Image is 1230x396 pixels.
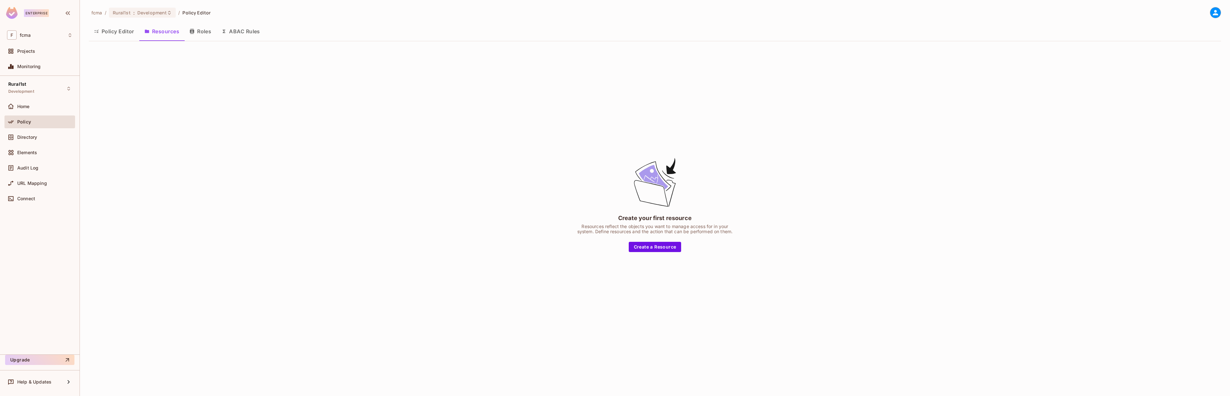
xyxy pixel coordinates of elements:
[8,82,26,87] span: Rural1st
[5,355,74,365] button: Upgrade
[184,23,216,39] button: Roles
[89,23,139,39] button: Policy Editor
[139,23,184,39] button: Resources
[91,10,102,16] span: the active workspace
[17,119,31,124] span: Policy
[8,89,34,94] span: Development
[575,224,735,234] div: Resources reflect the objects you want to manage access for in your system. Define resources and ...
[113,10,131,16] span: Rural1st
[17,49,35,54] span: Projects
[17,135,37,140] span: Directory
[17,379,51,384] span: Help & Updates
[629,242,681,252] button: Create a Resource
[17,64,41,69] span: Monitoring
[178,10,180,16] li: /
[24,9,49,17] div: Enterprise
[7,30,17,40] span: F
[17,196,35,201] span: Connect
[137,10,167,16] span: Development
[20,33,31,38] span: Workspace: fcma
[133,10,135,15] span: :
[216,23,265,39] button: ABAC Rules
[17,181,47,186] span: URL Mapping
[105,10,106,16] li: /
[17,104,30,109] span: Home
[17,165,38,170] span: Audit Log
[17,150,37,155] span: Elements
[6,7,18,19] img: SReyMgAAAABJRU5ErkJggg==
[618,214,692,222] div: Create your first resource
[182,10,211,16] span: Policy Editor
